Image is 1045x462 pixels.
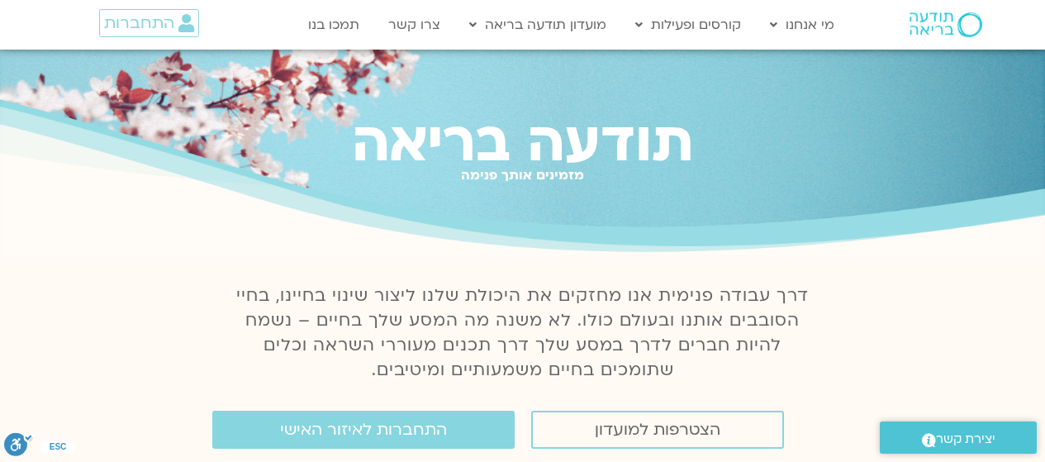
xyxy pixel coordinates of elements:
a: הצטרפות למועדון [531,411,784,449]
a: מועדון תודעה בריאה [461,9,615,40]
a: צרו קשר [380,9,449,40]
p: דרך עבודה פנימית אנו מחזקים את היכולת שלנו ליצור שינוי בחיינו, בחיי הסובבים אותנו ובעולם כולו. לא... [227,283,819,383]
a: התחברות לאיזור האישי [212,411,515,449]
a: יצירת קשר [880,422,1037,454]
a: התחברות [99,9,199,37]
a: קורסים ופעילות [627,9,749,40]
span: התחברות לאיזור האישי [280,421,447,439]
a: תמכו בנו [300,9,368,40]
span: הצטרפות למועדון [595,421,720,439]
span: יצירת קשר [936,428,995,450]
a: מי אנחנו [762,9,843,40]
img: תודעה בריאה [910,12,982,37]
span: התחברות [104,14,174,32]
